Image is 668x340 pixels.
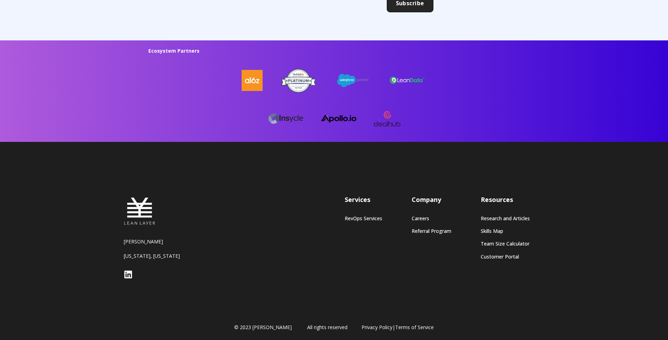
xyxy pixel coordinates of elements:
h3: Company [412,195,451,204]
img: apollo logo [321,115,356,123]
img: salesforce [336,72,371,89]
a: Careers [412,215,451,221]
a: Research and Articles [481,215,530,221]
img: Insycle [268,111,303,126]
img: dealhub-logo [373,105,401,133]
p: [US_STATE], [US_STATE] [124,253,211,259]
img: Lean Layer [124,195,155,227]
a: Team Size Calculator [481,241,530,247]
span: © 2023 [PERSON_NAME] [234,324,292,331]
h3: Resources [481,195,530,204]
a: Terms of Service [395,324,434,331]
strong: Ecosystem Partners [148,47,200,54]
span: All rights reserved [307,324,348,331]
p: [PERSON_NAME] [124,238,211,245]
a: Referral Program [412,228,451,234]
a: Skills Map [481,228,530,234]
a: RevOps Services [345,215,382,221]
h3: Services [345,195,382,204]
img: a16z [242,70,263,91]
img: HubSpot-Platinum-Partner-Badge copy [281,68,316,93]
span: | [362,324,434,331]
a: Customer Portal [481,254,530,260]
img: leandata-logo [390,76,425,85]
a: Privacy Policy [362,324,392,331]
